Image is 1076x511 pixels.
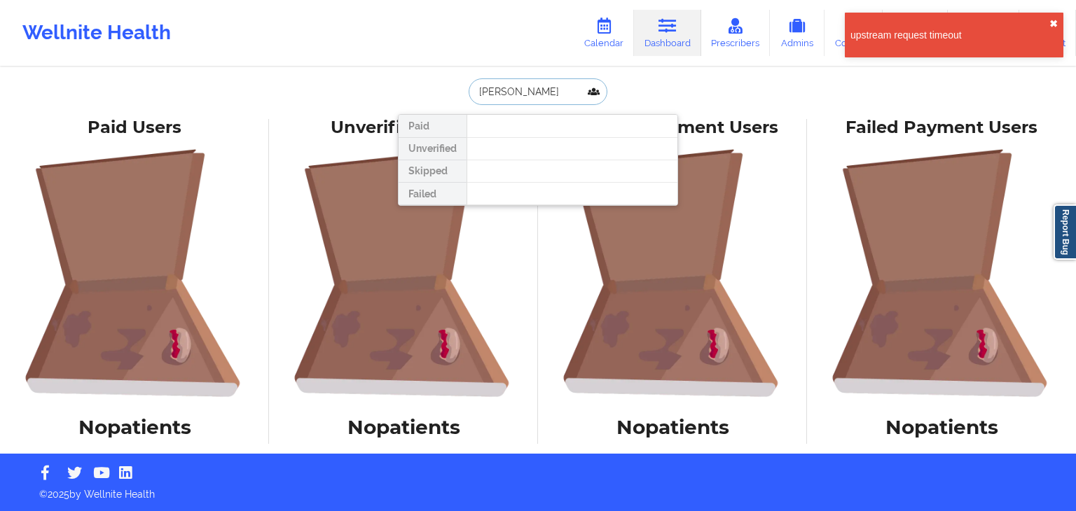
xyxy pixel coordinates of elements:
[399,183,467,205] div: Failed
[574,10,634,56] a: Calendar
[817,148,1066,398] img: foRBiVDZMKwAAAAASUVORK5CYII=
[279,414,528,440] h1: No patients
[548,148,797,398] img: foRBiVDZMKwAAAAASUVORK5CYII=
[1054,204,1076,260] a: Report Bug
[399,138,467,160] div: Unverified
[701,10,771,56] a: Prescribers
[1049,18,1058,29] button: close
[817,117,1066,139] div: Failed Payment Users
[10,414,259,440] h1: No patients
[825,10,883,56] a: Coaches
[634,10,701,56] a: Dashboard
[770,10,825,56] a: Admins
[279,117,528,139] div: Unverified Users
[10,117,259,139] div: Paid Users
[817,414,1066,440] h1: No patients
[29,477,1047,501] p: © 2025 by Wellnite Health
[399,115,467,137] div: Paid
[279,148,528,398] img: foRBiVDZMKwAAAAASUVORK5CYII=
[548,414,797,440] h1: No patients
[399,160,467,183] div: Skipped
[850,28,1049,42] div: upstream request timeout
[10,148,259,398] img: foRBiVDZMKwAAAAASUVORK5CYII=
